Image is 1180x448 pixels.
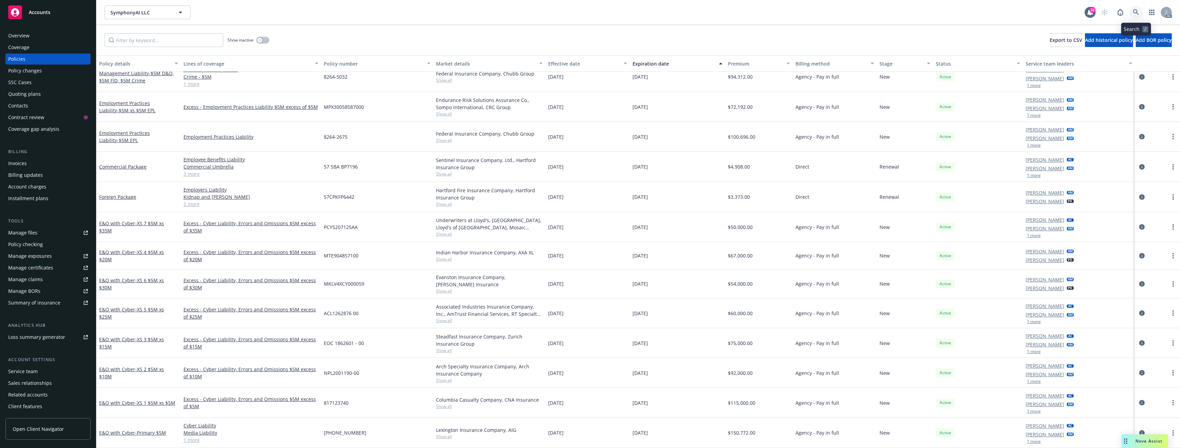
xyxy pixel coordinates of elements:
a: Client features [5,401,91,412]
a: Excess - Cyber Liability, Errors and Omissions $5M excess of $20M [184,249,318,263]
span: Direct [795,193,809,200]
span: Agency - Pay in full [795,103,839,111]
a: Coverage gap analysis [5,124,91,135]
div: Lines of coverage [184,60,311,67]
span: [DATE] [548,163,564,170]
button: 1 more [1027,113,1041,117]
span: Add BOR policy [1136,37,1172,43]
span: New [880,280,890,287]
span: [DATE] [633,369,648,377]
span: New [880,103,890,111]
a: Sales relationships [5,378,91,389]
div: Sales relationships [8,378,52,389]
a: 1 more [184,80,318,88]
a: E&O with Cyber [99,277,164,291]
span: Agency - Pay in full [795,310,839,317]
span: [DATE] [633,223,648,231]
span: Direct [795,163,809,170]
a: circleInformation [1138,309,1146,317]
div: Effective date [548,60,619,67]
span: [DATE] [548,73,564,80]
span: New [880,252,890,259]
a: Service team [5,366,91,377]
a: Commercial Package [99,163,146,170]
div: Coverage [8,42,29,53]
a: Employment Practices Liability [99,130,150,143]
button: Service team leaders [1023,55,1135,72]
div: Sentinel Insurance Company, Ltd., Hartford Insurance Group [436,157,543,171]
div: Policies [8,54,25,65]
a: Manage BORs [5,286,91,297]
button: Market details [433,55,545,72]
a: more [1169,252,1177,260]
span: 8264-5032 [324,73,347,80]
span: Accounts [29,10,50,15]
span: NPL2001190-00 [324,369,359,377]
div: Drag to move [1121,434,1130,448]
a: Media Liability [184,429,318,436]
button: 1 more [1027,143,1041,147]
a: circleInformation [1138,339,1146,347]
span: Renewal [880,193,899,200]
a: [PERSON_NAME] [1026,285,1064,292]
span: $3,373.00 [728,193,750,200]
span: MTE904857100 [324,252,358,259]
a: [PERSON_NAME] [1026,225,1064,232]
div: Manage exposures [8,251,52,262]
span: Show all [436,288,543,294]
div: Analytics hub [5,322,91,329]
span: New [880,223,890,231]
div: Quoting plans [8,89,41,100]
a: circleInformation [1138,252,1146,260]
span: Active [939,224,952,230]
a: circleInformation [1138,103,1146,111]
a: Search [1129,5,1143,19]
div: Related accounts [8,389,48,400]
a: [PERSON_NAME] [1026,401,1064,408]
span: 57CPKFP6442 [324,193,354,200]
a: Cyber Liability [184,422,318,429]
span: Agency - Pay in full [795,133,839,140]
div: Manage claims [8,274,43,285]
a: E&O with Cyber [99,220,164,234]
span: Agency - Pay in full [795,73,839,80]
a: [PERSON_NAME] [1026,126,1064,133]
a: Related accounts [5,389,91,400]
div: Steadfast Insurance Company, Zurich Insurance Group [436,333,543,347]
button: 1 more [1027,173,1041,177]
button: Premium [725,55,792,72]
div: Stage [880,60,923,67]
span: New [880,133,890,140]
a: E&O with Cyber [99,429,166,436]
span: [DATE] [633,133,648,140]
div: Invoices [8,158,27,169]
span: PCY5207125AA [324,223,358,231]
a: [PERSON_NAME] [1026,156,1064,163]
span: Active [939,194,952,200]
span: Active [939,281,952,287]
span: Active [939,164,952,170]
span: Agency - Pay in full [795,340,839,347]
a: [PERSON_NAME] [1026,216,1064,223]
a: [PERSON_NAME] [1026,422,1064,429]
span: MPX30058587000 [324,103,364,111]
a: [PERSON_NAME] [1026,341,1064,348]
a: [PERSON_NAME] [1026,198,1064,205]
a: Employers Liability [184,186,318,193]
span: Show all [436,171,543,177]
span: [DATE] [548,340,564,347]
span: Active [939,340,952,346]
a: [PERSON_NAME] [1026,431,1064,438]
a: [PERSON_NAME] [1026,256,1064,264]
span: $50,000.00 [728,223,753,231]
button: SymphonyAI LLC [105,5,190,19]
a: [PERSON_NAME] [1026,135,1064,142]
span: Show all [436,111,543,117]
a: more [1169,399,1177,407]
span: - Primary $5M [135,429,166,436]
span: - XS 3 $5M xs $15M [99,336,164,350]
span: Agency - Pay in full [795,280,839,287]
span: - XS 4 $5M xs $20M [99,249,164,263]
a: more [1169,223,1177,231]
a: circleInformation [1138,193,1146,201]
